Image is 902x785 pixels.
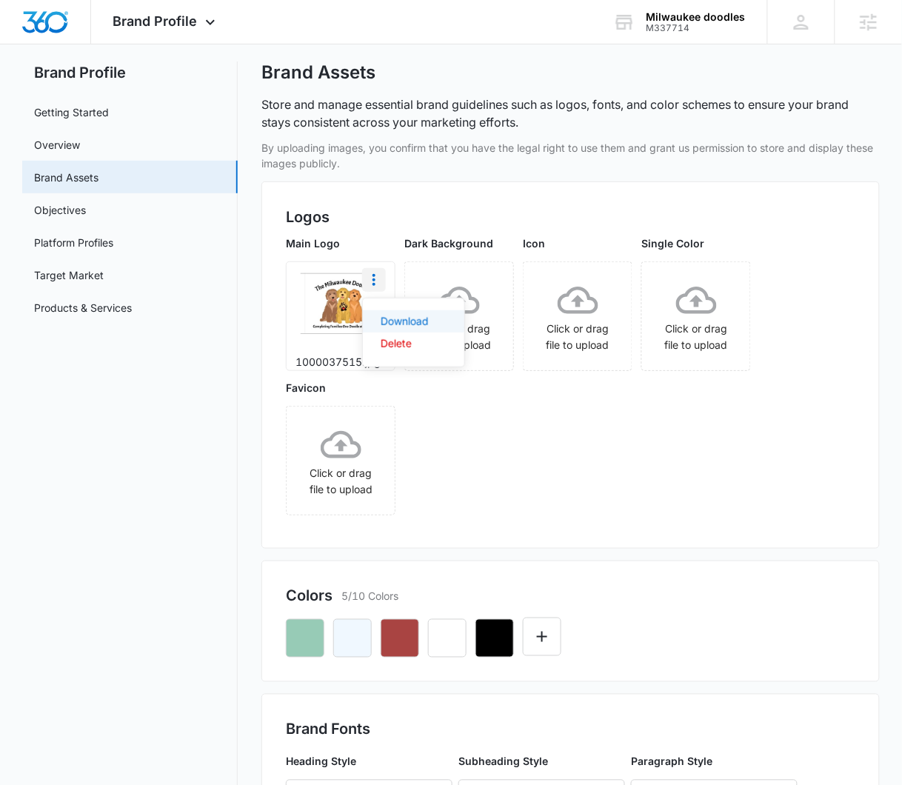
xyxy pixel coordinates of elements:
[261,96,879,131] p: Store and manage essential brand guidelines such as logos, fonts, and color schemes to ensure you...
[286,235,395,251] p: Main Logo
[34,104,109,120] a: Getting Started
[524,280,632,353] div: Click or drag file to upload
[34,202,86,218] a: Objectives
[381,338,429,349] div: Delete
[34,267,104,283] a: Target Market
[341,589,398,604] p: 5/10 Colors
[261,140,879,171] p: By uploading images, you confirm that you have the legal right to use them and grant us permissio...
[405,280,513,353] div: Click or drag file to upload
[523,235,632,251] p: Icon
[286,754,452,769] p: Heading Style
[286,206,855,228] h2: Logos
[642,262,750,370] span: Click or drag file to upload
[363,310,464,333] button: Download
[405,262,513,370] span: Click or drag file to upload
[523,618,561,656] button: Edit Color
[642,280,750,353] div: Click or drag file to upload
[261,61,375,84] h1: Brand Assets
[524,262,632,370] span: Click or drag file to upload
[363,333,464,355] button: Delete
[22,61,238,84] h2: Brand Profile
[647,11,746,23] div: account name
[286,718,855,741] h2: Brand Fonts
[34,300,132,315] a: Products & Services
[641,235,751,251] p: Single Color
[647,23,746,33] div: account id
[381,316,429,327] div: Download
[34,170,98,185] a: Brand Assets
[287,424,395,498] div: Click or drag file to upload
[404,235,514,251] p: Dark Background
[287,407,395,515] span: Click or drag file to upload
[301,273,382,334] img: User uploaded logo
[381,310,447,333] a: Download
[362,268,386,292] button: More
[631,754,798,769] p: Paragraph Style
[286,585,333,607] h2: Colors
[286,380,395,395] p: Favicon
[34,137,80,153] a: Overview
[34,235,113,250] a: Platform Profiles
[113,13,198,29] span: Brand Profile
[295,354,386,370] p: 1000037515.jpg
[458,754,625,769] p: Subheading Style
